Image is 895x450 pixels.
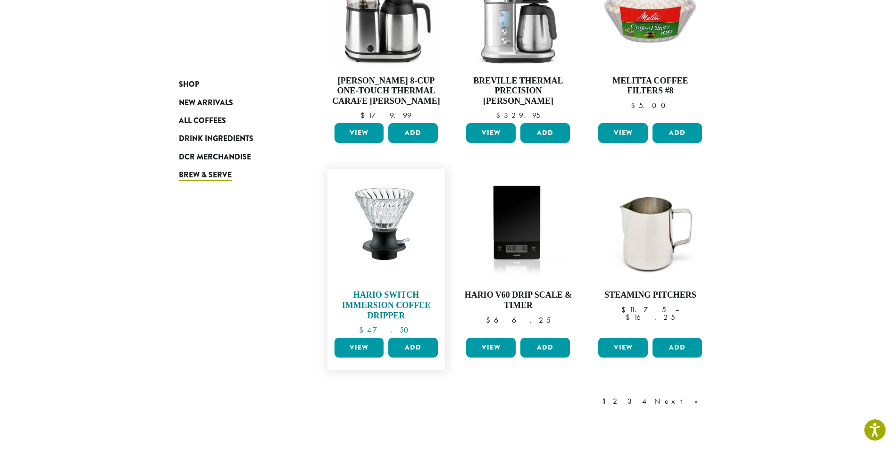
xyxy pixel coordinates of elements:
[486,315,494,325] span: $
[179,79,199,91] span: Shop
[652,396,707,407] a: Next »
[335,338,384,358] a: View
[359,325,367,335] span: $
[179,75,292,93] a: Shop
[335,123,384,143] a: View
[464,76,572,107] h4: Breville Thermal Precision [PERSON_NAME]
[179,166,292,184] a: Brew & Serve
[332,290,441,321] h4: Hario Switch Immersion Coffee Dripper
[179,112,292,130] a: All Coffees
[675,305,679,315] span: –
[179,133,253,145] span: Drink Ingredients
[464,290,572,310] h4: Hario V60 Drip Scale & Timer
[332,175,440,282] img: Switch-Immersion-Coffee-Dripper-02.jpg
[179,130,292,148] a: Drink Ingredients
[621,305,666,315] bdi: 11.75
[596,174,704,283] img: DP3266.20-oz.01.default.png
[388,338,438,358] button: Add
[179,93,292,111] a: New Arrivals
[332,76,441,107] h4: [PERSON_NAME] 8-Cup One-Touch Thermal Carafe [PERSON_NAME]
[464,174,572,283] img: Hario-V60-Scale-300x300.jpg
[596,174,704,334] a: Steaming Pitchers
[611,396,623,407] a: 2
[640,396,650,407] a: 4
[596,290,704,300] h4: Steaming Pitchers
[631,100,670,110] bdi: 5.00
[496,110,504,120] span: $
[520,123,570,143] button: Add
[598,123,648,143] a: View
[631,100,639,110] span: $
[360,110,368,120] span: $
[600,396,608,407] a: 1
[466,123,516,143] a: View
[359,325,413,335] bdi: 47.50
[626,312,634,322] span: $
[466,338,516,358] a: View
[179,148,292,166] a: DCR Merchandise
[388,123,438,143] button: Add
[179,115,226,127] span: All Coffees
[598,338,648,358] a: View
[520,338,570,358] button: Add
[652,338,702,358] button: Add
[496,110,540,120] bdi: 329.95
[652,123,702,143] button: Add
[486,315,551,325] bdi: 66.25
[626,312,675,322] bdi: 16.25
[179,169,232,181] span: Brew & Serve
[179,97,233,109] span: New Arrivals
[621,305,629,315] span: $
[596,76,704,96] h4: Melitta Coffee Filters #8
[332,174,441,334] a: Hario Switch Immersion Coffee Dripper $47.50
[464,174,572,334] a: Hario V60 Drip Scale & Timer $66.25
[626,396,637,407] a: 3
[179,151,251,163] span: DCR Merchandise
[360,110,411,120] bdi: 179.99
